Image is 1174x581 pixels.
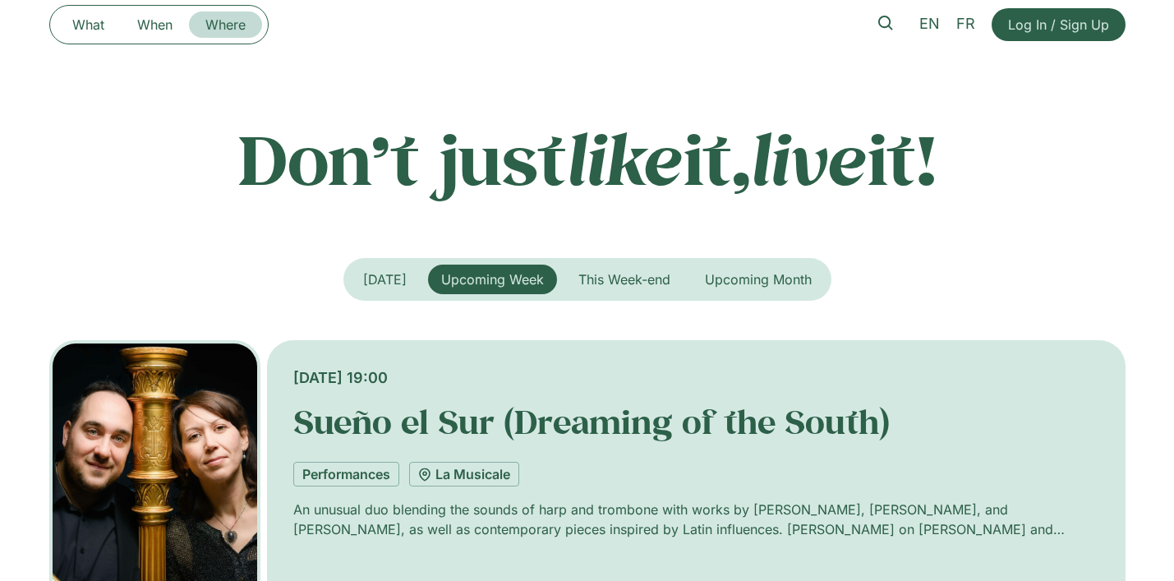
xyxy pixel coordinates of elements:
[578,271,670,288] span: This Week-end
[409,462,519,486] a: La Musicale
[189,12,262,38] a: Where
[956,15,975,32] span: FR
[911,12,948,36] a: EN
[49,118,1126,200] p: Don’t just it, it!
[56,12,262,38] nav: Menu
[992,8,1126,41] a: Log In / Sign Up
[567,113,684,204] em: like
[293,367,1099,389] div: [DATE] 19:00
[363,271,407,288] span: [DATE]
[705,271,812,288] span: Upcoming Month
[121,12,189,38] a: When
[441,271,544,288] span: Upcoming Week
[293,400,890,443] a: Sueño el Sur (Dreaming of the South)
[1008,15,1109,35] span: Log In / Sign Up
[919,15,940,32] span: EN
[751,113,868,204] em: live
[948,12,983,36] a: FR
[293,462,399,486] a: Performances
[293,500,1099,539] p: An unusual duo blending the sounds of harp and trombone with works by [PERSON_NAME], [PERSON_NAME...
[56,12,121,38] a: What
